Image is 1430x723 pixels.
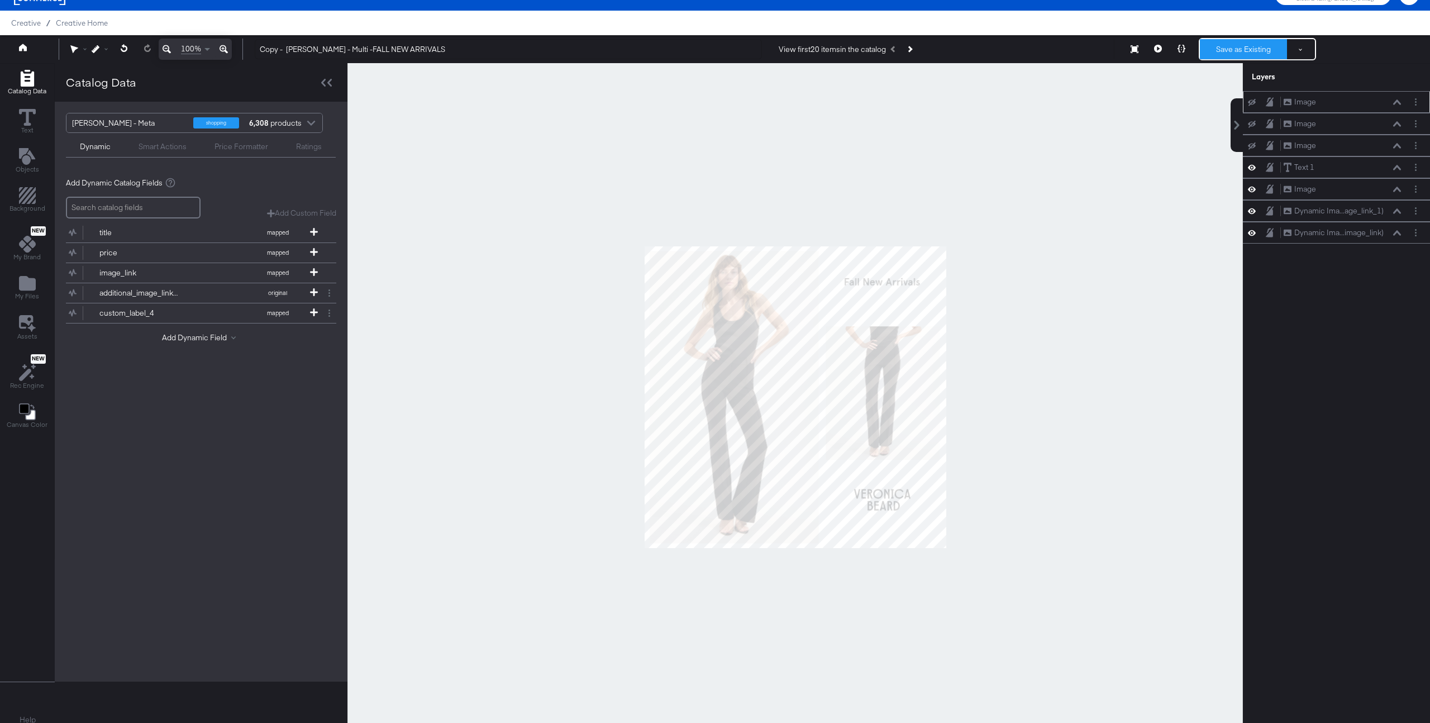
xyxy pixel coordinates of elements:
span: mapped [247,309,308,317]
button: Layer Options [1410,96,1422,108]
button: Layer Options [1410,227,1422,239]
button: Assets [11,312,44,344]
button: Save as Existing [1200,39,1287,59]
div: additional_image_link_1original [66,283,336,303]
span: New [31,227,46,235]
button: Dynamic Ima...age_link_1) [1283,205,1384,217]
button: Layer Options [1410,161,1422,173]
div: View first 20 items in the catalog [779,44,886,55]
span: Catalog Data [8,87,46,96]
span: mapped [247,249,308,256]
span: mapped [247,269,308,277]
div: Ratings [296,141,322,152]
div: Dynamic Ima...image_link)Layer Options [1243,222,1430,244]
div: ImageLayer Options [1243,113,1430,135]
span: mapped [247,229,308,236]
button: NewMy Brand [7,224,47,265]
div: Image [1294,184,1316,194]
div: Price Formatter [214,141,268,152]
div: Image [1294,97,1316,107]
span: 100% [181,44,201,54]
button: NewRec Engine [3,351,51,393]
span: New [31,355,46,363]
button: Image [1283,118,1317,130]
div: ImageLayer Options [1243,91,1430,113]
div: ImageLayer Options [1243,135,1430,156]
span: Text [21,126,34,135]
a: Creative Home [56,18,108,27]
span: My Brand [13,253,41,261]
div: Dynamic Ima...image_link) [1294,227,1384,238]
span: original [247,289,308,297]
span: Assets [17,332,37,341]
div: image_link [99,268,180,278]
button: Dynamic Ima...image_link) [1283,227,1384,239]
div: Dynamic [80,141,111,152]
div: price [99,248,180,258]
div: custom_label_4mapped [66,303,336,323]
div: Image [1294,140,1316,151]
span: My Files [15,292,39,301]
button: Add Dynamic Field [162,332,240,343]
button: Add Custom Field [267,208,336,218]
button: Image [1283,183,1317,195]
div: custom_label_4 [99,308,180,318]
button: Image [1283,140,1317,151]
button: custom_label_4mapped [66,303,322,323]
div: Image [1294,118,1316,129]
div: Smart Actions [139,141,187,152]
button: Next Product [902,39,917,59]
button: image_linkmapped [66,263,322,283]
span: Objects [16,165,39,174]
span: Canvas Color [7,420,47,429]
div: Text 1 [1294,162,1314,173]
div: shopping [193,117,239,129]
span: Rec Engine [10,381,44,390]
button: pricemapped [66,243,322,263]
span: Background [9,204,45,213]
button: Layer Options [1410,183,1422,195]
button: Text 1 [1283,161,1315,173]
button: Layer Options [1410,205,1422,217]
button: Text [12,106,42,138]
div: titlemapped [66,223,336,242]
button: Layer Options [1410,118,1422,130]
div: ImageLayer Options [1243,178,1430,200]
div: Text 1Layer Options [1243,156,1430,178]
div: additional_image_link_1 [99,288,180,298]
div: Layers [1252,72,1366,82]
div: pricemapped [66,243,336,263]
div: Catalog Data [66,74,136,91]
div: image_linkmapped [66,263,336,283]
button: Add Rectangle [1,67,53,99]
div: products [247,113,281,132]
button: Add Files [8,273,46,305]
button: additional_image_link_1original [66,283,322,303]
div: title [99,227,180,238]
div: Dynamic Ima...age_link_1) [1294,206,1384,216]
div: [PERSON_NAME] - Meta [72,113,185,132]
strong: 6,308 [247,113,270,132]
button: Image [1283,96,1317,108]
button: Layer Options [1410,140,1422,151]
span: Add Dynamic Catalog Fields [66,178,163,188]
button: titlemapped [66,223,322,242]
span: Creative [11,18,41,27]
div: Dynamic Ima...age_link_1)Layer Options [1243,200,1430,222]
button: Add Text [9,145,46,177]
button: Add Rectangle [3,185,52,217]
input: Search catalog fields [66,197,201,218]
span: / [41,18,56,27]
